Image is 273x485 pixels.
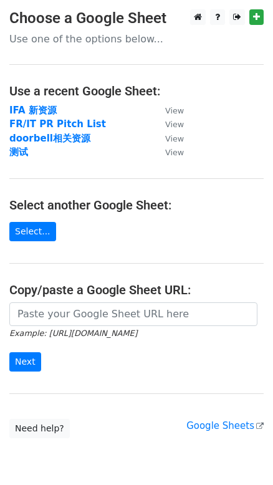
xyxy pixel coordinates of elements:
[153,105,184,116] a: View
[9,118,106,130] a: FR/IT PR Pitch List
[9,84,264,98] h4: Use a recent Google Sheet:
[9,302,257,326] input: Paste your Google Sheet URL here
[9,133,90,144] a: doorbell相关资源
[153,133,184,144] a: View
[165,148,184,157] small: View
[9,32,264,46] p: Use one of the options below...
[9,352,41,372] input: Next
[9,282,264,297] h4: Copy/paste a Google Sheet URL:
[165,134,184,143] small: View
[165,106,184,115] small: View
[9,9,264,27] h3: Choose a Google Sheet
[9,222,56,241] a: Select...
[9,105,57,116] a: IFA 新资源
[165,120,184,129] small: View
[9,198,264,213] h4: Select another Google Sheet:
[9,419,70,438] a: Need help?
[153,118,184,130] a: View
[9,329,137,338] small: Example: [URL][DOMAIN_NAME]
[186,420,264,431] a: Google Sheets
[153,146,184,158] a: View
[9,146,28,158] a: 测试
